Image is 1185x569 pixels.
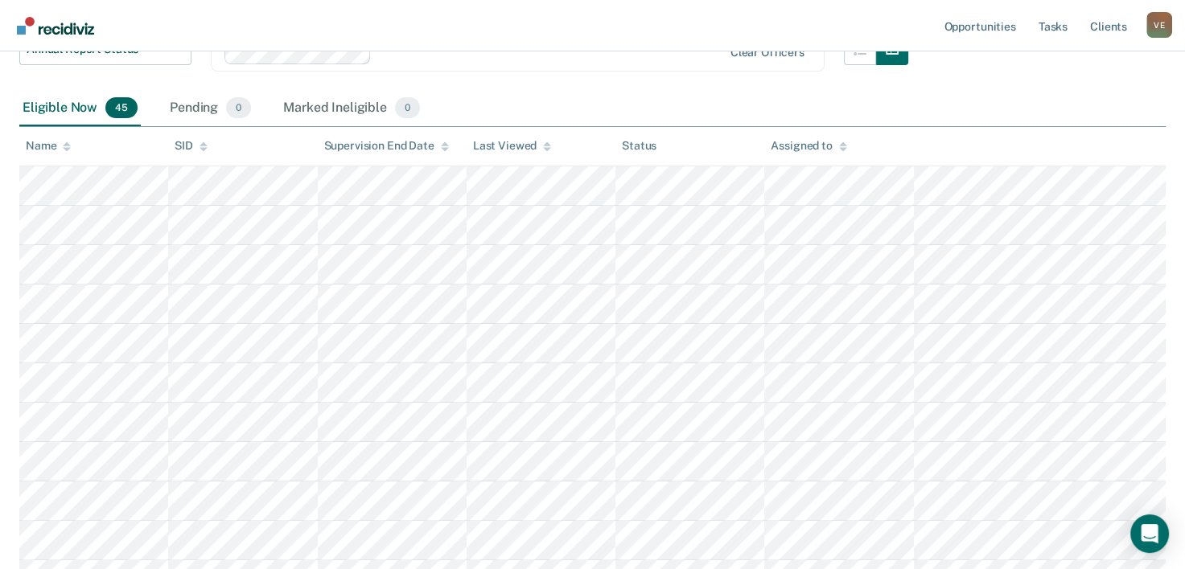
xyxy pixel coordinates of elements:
[473,139,551,153] div: Last Viewed
[622,139,656,153] div: Status
[1146,12,1172,38] div: V E
[730,46,804,59] div: Clear officers
[1146,12,1172,38] button: Profile dropdown button
[280,91,423,126] div: Marked Ineligible0
[17,17,94,35] img: Recidiviz
[26,139,71,153] div: Name
[226,97,251,118] span: 0
[324,139,449,153] div: Supervision End Date
[105,97,138,118] span: 45
[19,91,141,126] div: Eligible Now45
[175,139,208,153] div: SID
[395,97,420,118] span: 0
[167,91,254,126] div: Pending0
[1130,514,1169,553] div: Open Intercom Messenger
[771,139,846,153] div: Assigned to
